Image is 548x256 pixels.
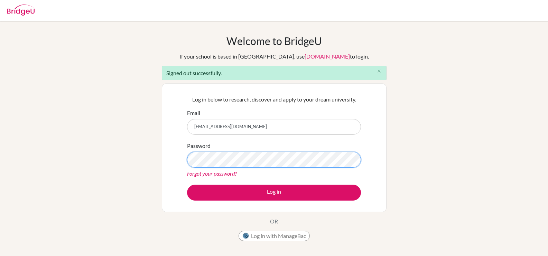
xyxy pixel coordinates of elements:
[187,109,200,117] label: Email
[377,69,382,74] i: close
[187,142,211,150] label: Password
[270,217,278,226] p: OR
[179,52,369,61] div: If your school is based in [GEOGRAPHIC_DATA], use to login.
[187,170,237,177] a: Forgot your password?
[7,5,35,16] img: Bridge-U
[187,185,361,201] button: Log in
[162,66,387,80] div: Signed out successfully.
[239,231,310,241] button: Log in with ManageBac
[226,35,322,47] h1: Welcome to BridgeU
[305,53,350,60] a: [DOMAIN_NAME]
[187,95,361,104] p: Log in below to research, discover and apply to your dream university.
[372,66,386,77] button: Close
